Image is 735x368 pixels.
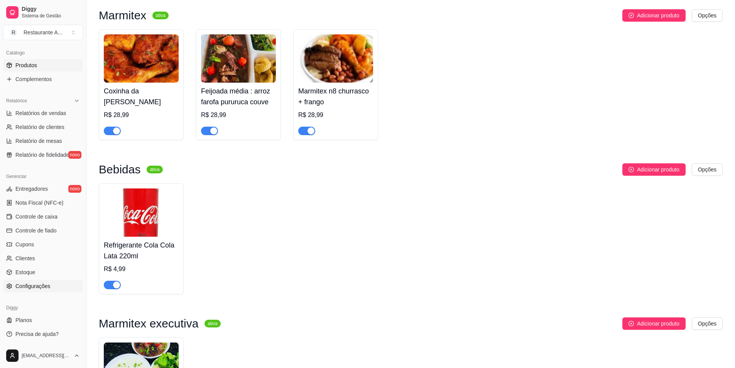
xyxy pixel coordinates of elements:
h4: Marmitex n8 churrasco + frango [298,86,373,107]
h3: Marmitex executiva [99,319,198,328]
div: R$ 28,99 [104,110,179,120]
button: Opções [692,317,723,330]
a: Cupons [3,238,83,251]
img: product-image [104,34,179,83]
a: Estoque [3,266,83,278]
a: Controle de fiado [3,224,83,237]
span: Clientes [15,254,35,262]
span: [EMAIL_ADDRESS][DOMAIN_NAME] [22,353,71,359]
span: Precisa de ajuda? [15,330,59,338]
a: DiggySistema de Gestão [3,3,83,22]
sup: ativa [147,166,162,173]
span: Adicionar produto [637,165,679,174]
img: product-image [104,188,179,237]
div: Restaurante A ... [24,29,62,36]
div: Catálogo [3,47,83,59]
button: [EMAIL_ADDRESS][DOMAIN_NAME] [3,346,83,365]
span: Relatório de mesas [15,137,62,145]
span: Nota Fiscal (NFC-e) [15,199,63,207]
a: Clientes [3,252,83,265]
button: Adicionar produto [622,9,686,22]
span: Diggy [22,6,80,13]
span: Opções [698,165,716,174]
a: Precisa de ajuda? [3,328,83,340]
span: Adicionar produto [637,11,679,20]
span: R [10,29,17,36]
span: Opções [698,11,716,20]
div: Diggy [3,302,83,314]
a: Entregadoresnovo [3,183,83,195]
div: R$ 4,99 [104,265,179,274]
div: R$ 28,99 [201,110,276,120]
span: plus-circle [629,13,634,18]
img: product-image [298,34,373,83]
a: Planos [3,314,83,326]
a: Controle de caixa [3,210,83,223]
a: Nota Fiscal (NFC-e) [3,197,83,209]
button: Opções [692,9,723,22]
span: Complementos [15,75,52,83]
a: Relatório de fidelidadenovo [3,149,83,161]
h4: Feijoada média : arroz farofa pururuca couve [201,86,276,107]
img: product-image [201,34,276,83]
h3: Bebidas [99,165,140,174]
span: Cupons [15,241,34,248]
span: plus-circle [629,167,634,172]
span: Adicionar produto [637,319,679,328]
span: Opções [698,319,716,328]
a: Configurações [3,280,83,292]
span: Relatório de fidelidade [15,151,69,159]
h4: Refrigerante Cola Cola Lata 220ml [104,240,179,261]
span: Relatórios de vendas [15,109,66,117]
button: Opções [692,163,723,176]
a: Relatório de clientes [3,121,83,133]
sup: ativa [152,12,168,19]
span: Controle de fiado [15,227,57,234]
sup: ativa [204,320,220,327]
span: Sistema de Gestão [22,13,80,19]
a: Relatórios de vendas [3,107,83,119]
a: Relatório de mesas [3,135,83,147]
a: Complementos [3,73,83,85]
button: Adicionar produto [622,317,686,330]
span: Relatórios [6,98,27,104]
button: Adicionar produto [622,163,686,176]
span: Configurações [15,282,50,290]
a: Produtos [3,59,83,71]
h4: Coxinha da [PERSON_NAME] [104,86,179,107]
span: Controle de caixa [15,213,57,220]
span: plus-circle [629,321,634,326]
div: R$ 28,99 [298,110,373,120]
div: Gerenciar [3,170,83,183]
span: Planos [15,316,32,324]
span: Estoque [15,268,35,276]
button: Select a team [3,25,83,40]
h3: Marmitex [99,11,146,20]
span: Relatório de clientes [15,123,64,131]
span: Produtos [15,61,37,69]
span: Entregadores [15,185,48,193]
